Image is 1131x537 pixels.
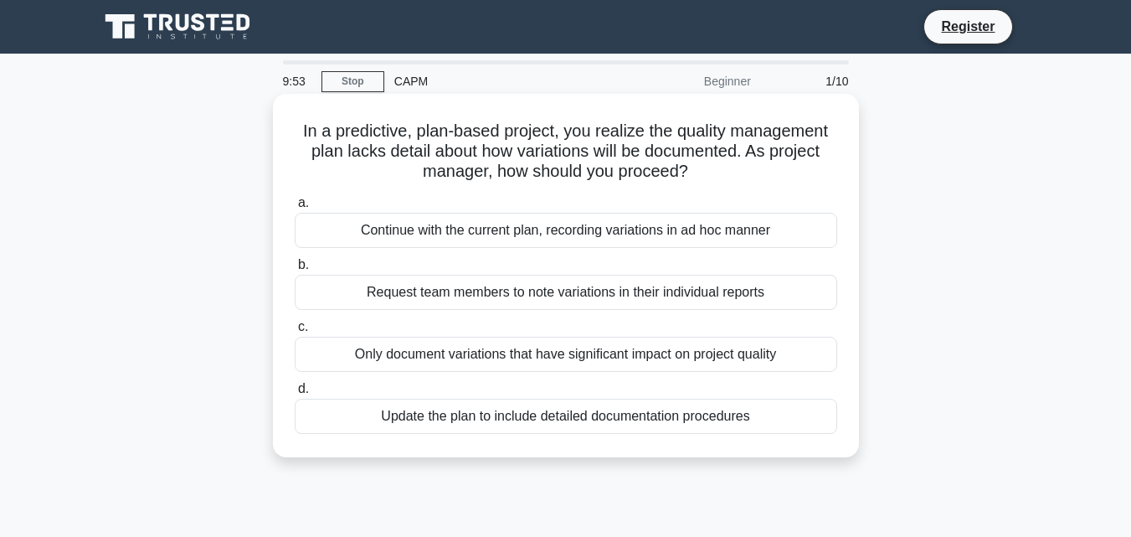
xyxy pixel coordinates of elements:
[298,319,308,333] span: c.
[614,65,761,98] div: Beginner
[273,65,321,98] div: 9:53
[931,16,1005,37] a: Register
[384,65,614,98] div: CAPM
[295,337,837,372] div: Only document variations that have significant impact on project quality
[298,257,309,271] span: b.
[298,195,309,209] span: a.
[295,399,837,434] div: Update the plan to include detailed documentation procedures
[298,381,309,395] span: d.
[321,71,384,92] a: Stop
[295,213,837,248] div: Continue with the current plan, recording variations in ad hoc manner
[761,65,859,98] div: 1/10
[293,121,839,183] h5: In a predictive, plan-based project, you realize the quality management plan lacks detail about h...
[295,275,837,310] div: Request team members to note variations in their individual reports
